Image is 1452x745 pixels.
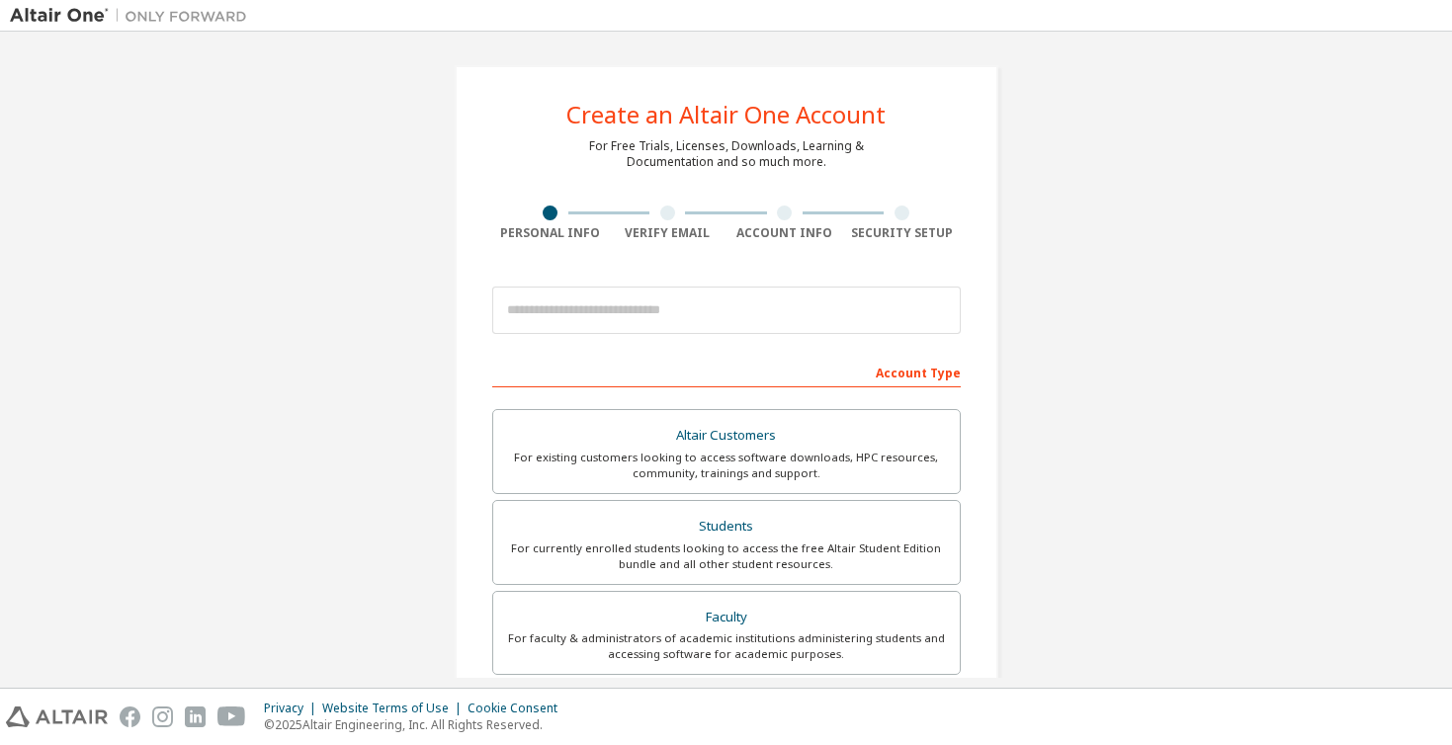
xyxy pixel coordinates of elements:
img: facebook.svg [120,706,140,727]
div: Altair Customers [505,422,948,450]
div: Account Type [492,356,961,387]
img: altair_logo.svg [6,706,108,727]
div: For Free Trials, Licenses, Downloads, Learning & Documentation and so much more. [589,138,864,170]
div: Cookie Consent [468,701,569,716]
img: Altair One [10,6,257,26]
div: For existing customers looking to access software downloads, HPC resources, community, trainings ... [505,450,948,481]
div: Verify Email [609,225,726,241]
div: For currently enrolled students looking to access the free Altair Student Edition bundle and all ... [505,540,948,572]
div: Account Info [726,225,844,241]
div: Security Setup [843,225,961,241]
p: © 2025 Altair Engineering, Inc. All Rights Reserved. [264,716,569,733]
img: instagram.svg [152,706,173,727]
div: Website Terms of Use [322,701,468,716]
img: youtube.svg [217,706,246,727]
img: linkedin.svg [185,706,206,727]
div: Privacy [264,701,322,716]
div: Students [505,513,948,540]
div: For faculty & administrators of academic institutions administering students and accessing softwa... [505,630,948,662]
div: Personal Info [492,225,610,241]
div: Create an Altair One Account [566,103,886,126]
div: Faculty [505,604,948,631]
